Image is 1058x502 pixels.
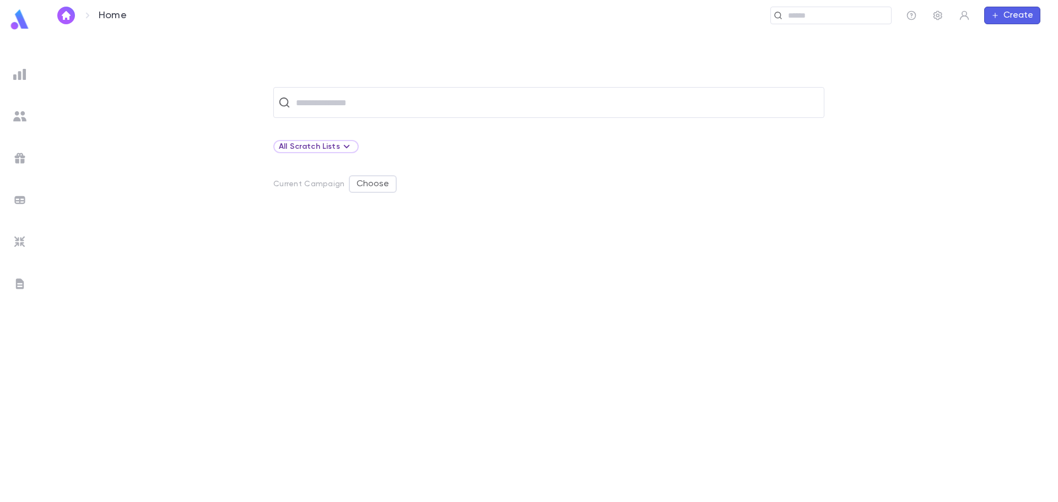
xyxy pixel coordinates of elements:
img: students_grey.60c7aba0da46da39d6d829b817ac14fc.svg [13,110,26,123]
img: campaigns_grey.99e729a5f7ee94e3726e6486bddda8f1.svg [13,152,26,165]
img: imports_grey.530a8a0e642e233f2baf0ef88e8c9fcb.svg [13,235,26,249]
button: Create [984,7,1040,24]
div: All Scratch Lists [279,140,353,153]
img: letters_grey.7941b92b52307dd3b8a917253454ce1c.svg [13,277,26,290]
p: Home [99,9,127,21]
div: All Scratch Lists [273,140,359,153]
p: Current Campaign [273,180,344,188]
button: Choose [349,175,397,193]
img: logo [9,9,31,30]
img: batches_grey.339ca447c9d9533ef1741baa751efc33.svg [13,193,26,207]
img: home_white.a664292cf8c1dea59945f0da9f25487c.svg [60,11,73,20]
img: reports_grey.c525e4749d1bce6a11f5fe2a8de1b229.svg [13,68,26,81]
